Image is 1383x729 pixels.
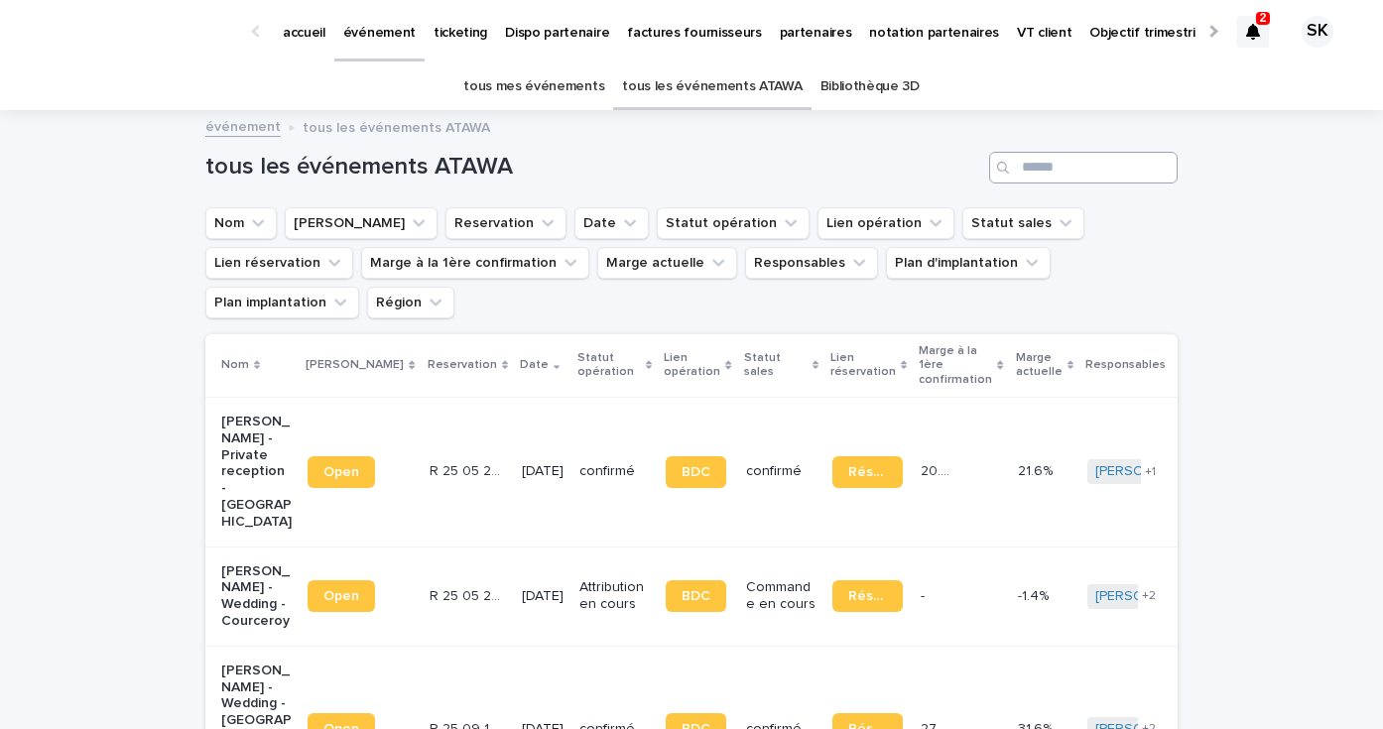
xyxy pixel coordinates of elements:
p: [DATE] [522,463,564,480]
div: SK [1302,16,1333,48]
button: Statut opération [657,207,810,239]
button: Région [367,287,454,318]
a: BDC [666,456,726,488]
button: Marge à la 1ère confirmation [361,247,589,279]
input: Search [989,152,1178,183]
p: Marge à la 1ère confirmation [919,340,992,391]
img: Ls34BcGeRexTGTNfXpUC [40,12,232,52]
a: Open [308,456,375,488]
p: Statut opération [577,347,641,384]
button: Responsables [745,247,878,279]
button: Lien Stacker [285,207,438,239]
a: Réservation [832,456,903,488]
span: Réservation [848,465,887,479]
span: BDC [682,589,710,603]
p: Attribution en cours [579,579,650,613]
button: Plan implantation [205,287,359,318]
a: tous mes événements [463,63,604,110]
p: Date [520,354,549,376]
span: + 1 [1145,466,1156,478]
p: confirmé [579,463,650,480]
p: [PERSON_NAME] [306,354,404,376]
p: -1.4% [1018,584,1053,605]
p: 20.2 % [921,459,960,480]
a: [PERSON_NAME] [1095,463,1203,480]
p: tous les événements ATAWA [303,115,490,137]
a: Réservation [832,580,903,612]
p: [PERSON_NAME] - Wedding - Courceroy [221,563,292,630]
p: Responsables [1085,354,1166,376]
p: Commande en cours [746,579,817,613]
span: Open [323,589,359,603]
a: BDC [666,580,726,612]
p: Lien réservation [830,347,896,384]
a: [PERSON_NAME][DATE] [1095,588,1245,605]
button: Lien réservation [205,247,353,279]
p: 2 [1260,11,1267,25]
p: confirmé [746,463,817,480]
p: R 25 05 2368 [430,584,504,605]
p: Lien opération [664,347,720,384]
button: Lien opération [817,207,954,239]
h1: tous les événements ATAWA [205,153,981,182]
span: BDC [682,465,710,479]
a: Open [308,580,375,612]
button: Date [574,207,649,239]
span: Open [323,465,359,479]
button: Marge actuelle [597,247,737,279]
span: + 2 [1142,590,1156,602]
p: [DATE] [522,588,564,605]
p: Reservation [428,354,497,376]
p: Plan d'implantation [1178,347,1260,384]
button: Nom [205,207,277,239]
a: tous les événements ATAWA [622,63,802,110]
span: Réservation [848,589,887,603]
div: 2 [1237,16,1269,48]
button: Statut sales [962,207,1084,239]
p: [PERSON_NAME] - Private reception - [GEOGRAPHIC_DATA] [221,414,292,531]
a: événement [205,114,281,137]
button: Plan d'implantation [886,247,1051,279]
p: - [921,584,929,605]
p: 21.6% [1018,459,1057,480]
button: Reservation [445,207,566,239]
p: R 25 05 263 [430,459,504,480]
a: Bibliothèque 3D [820,63,920,110]
p: Statut sales [744,347,808,384]
p: Nom [221,354,249,376]
p: Marge actuelle [1016,347,1063,384]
